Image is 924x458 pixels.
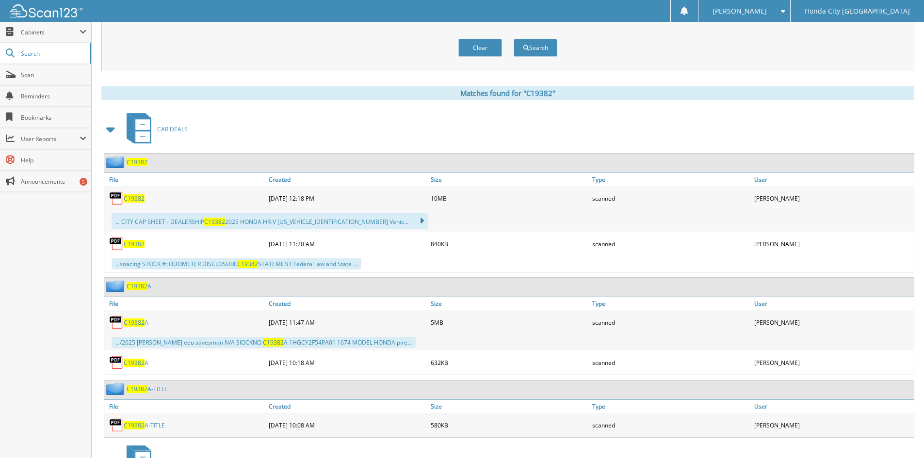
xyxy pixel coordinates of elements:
a: File [104,297,266,310]
span: Honda City [GEOGRAPHIC_DATA] [805,8,910,14]
a: C19382A-TITLE [124,421,165,429]
img: folder2.png [106,280,127,292]
div: 580KB [428,415,590,435]
div: scanned [590,353,752,372]
a: C19382 [127,158,147,166]
div: scanned [590,313,752,332]
img: folder2.png [106,156,127,168]
img: PDF.png [109,191,124,205]
span: Reminders [21,92,86,100]
img: PDF.png [109,315,124,330]
a: Size [428,400,590,413]
div: 840KB [428,234,590,253]
div: 5MB [428,313,590,332]
a: C19382A [124,318,148,327]
iframe: Chat Widget [875,411,924,458]
div: [DATE] 10:08 AM [266,415,428,435]
div: 10MB [428,189,590,208]
span: CAR DEALS [157,125,188,133]
span: Search [21,49,85,58]
a: C19382A [124,359,148,367]
div: ...soacing STOCK #: ODOMETER DISCLOSURE STATEMENT Federal law and State ... [112,258,361,269]
a: C19382 [124,240,145,248]
span: Bookmarks [21,113,86,122]
a: User [752,173,914,186]
a: File [104,173,266,186]
div: Matches found for "C19382" [101,86,914,100]
a: Size [428,173,590,186]
div: scanned [590,189,752,208]
span: C19382 [237,260,258,268]
img: PDF.png [109,237,124,251]
div: [DATE] 10:18 AM [266,353,428,372]
a: Type [590,173,752,186]
img: scan123-logo-white.svg [10,4,82,17]
a: Type [590,297,752,310]
img: folder2.png [106,383,127,395]
a: User [752,297,914,310]
button: Search [514,39,557,57]
img: PDF.png [109,355,124,370]
div: 632KB [428,353,590,372]
span: Help [21,156,86,164]
div: [PERSON_NAME] [752,189,914,208]
div: scanned [590,415,752,435]
span: C19382 [124,318,145,327]
a: Created [266,400,428,413]
a: C19382 [124,194,145,203]
a: CAR DEALS [121,110,188,148]
div: [PERSON_NAME] [752,234,914,253]
span: Announcements [21,177,86,186]
span: C19382 [204,218,225,226]
div: 5 [80,178,87,186]
a: Created [266,297,428,310]
a: Size [428,297,590,310]
a: C19382A [127,282,151,290]
a: C19382A-TITLE [127,385,168,393]
div: ... CITY CAP SHEET - DEALERSHIP 2025 HONDA HR-V [US_VEHICLE_IDENTIFICATION_NUMBER] Vehic... [112,213,428,229]
span: Cabinets [21,28,80,36]
div: [DATE] 12:18 PM [266,189,428,208]
a: File [104,400,266,413]
span: C19382 [263,338,284,347]
div: scanned [590,234,752,253]
button: Clear [458,39,502,57]
span: [PERSON_NAME] [713,8,767,14]
div: [DATE] 11:47 AM [266,313,428,332]
img: PDF.png [109,418,124,432]
span: Scan [21,71,86,79]
div: [PERSON_NAME] [752,415,914,435]
span: C19382 [127,385,147,393]
div: [PERSON_NAME] [752,313,914,332]
div: [PERSON_NAME] [752,353,914,372]
div: .../2025 [PERSON_NAME] eeu savesman N/A SIOCKNO. A 1HGCY2F54PA01 1674 MODEL HONDA pire... [112,337,416,348]
a: Type [590,400,752,413]
span: C19382 [127,282,147,290]
span: User Reports [21,135,80,143]
a: Created [266,173,428,186]
span: C19382 [124,421,145,429]
a: User [752,400,914,413]
span: C19382 [124,359,145,367]
div: [DATE] 11:20 AM [266,234,428,253]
